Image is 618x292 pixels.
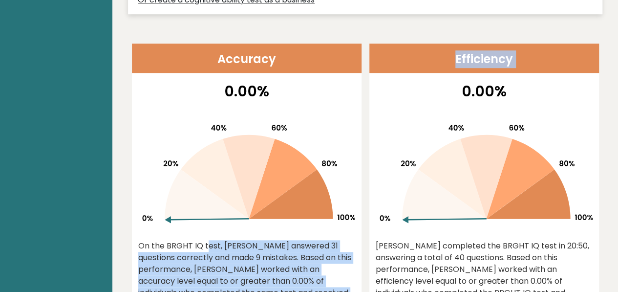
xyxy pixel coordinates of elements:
[376,80,593,102] p: 0.00%
[138,80,355,102] p: 0.00%
[369,44,599,73] header: Efficiency
[132,44,362,73] header: Accuracy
